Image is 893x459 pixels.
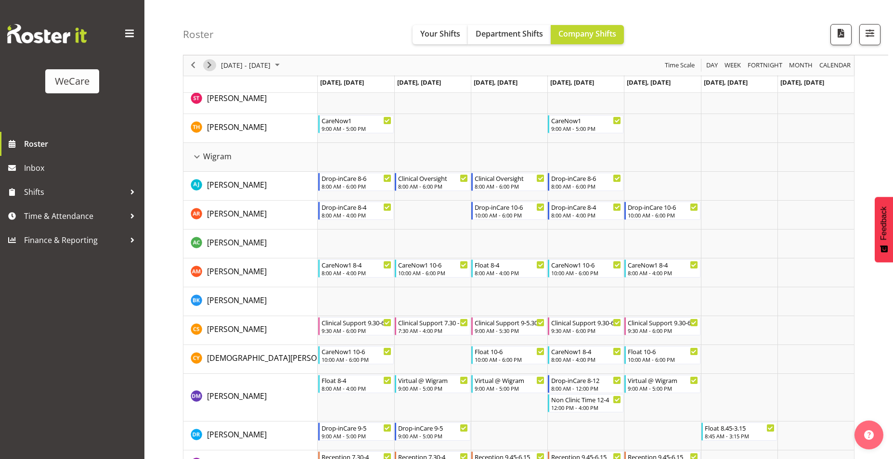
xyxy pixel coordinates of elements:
div: Deepti Raturi"s event - Drop-inCare 9-5 Begin From Monday, November 24, 2025 at 9:00:00 AM GMT+13... [318,422,394,441]
h4: Roster [183,29,214,40]
div: previous period [185,55,201,76]
div: 9:00 AM - 5:00 PM [322,432,391,440]
span: Day [705,60,719,72]
div: Andrea Ramirez"s event - Drop-inCare 10-6 Begin From Friday, November 28, 2025 at 10:00:00 AM GMT... [624,202,700,220]
button: Fortnight [746,60,784,72]
button: Timeline Day [705,60,720,72]
td: Tillie Hollyer resource [183,114,318,143]
button: Department Shifts [468,25,551,44]
span: Your Shifts [420,28,460,39]
div: 7:30 AM - 4:00 PM [398,327,468,334]
div: Christianna Yu"s event - CareNow1 10-6 Begin From Monday, November 24, 2025 at 10:00:00 AM GMT+13... [318,346,394,364]
div: Christianna Yu"s event - CareNow1 8-4 Begin From Thursday, November 27, 2025 at 8:00:00 AM GMT+13... [548,346,623,364]
a: [DEMOGRAPHIC_DATA][PERSON_NAME] [207,352,350,364]
div: Tillie Hollyer"s event - CareNow1 Begin From Thursday, November 27, 2025 at 9:00:00 AM GMT+13:00 ... [548,115,623,133]
div: Deepti Raturi"s event - Drop-inCare 9-5 Begin From Tuesday, November 25, 2025 at 9:00:00 AM GMT+1... [395,422,470,441]
div: 8:00 AM - 6:00 PM [322,182,391,190]
div: Drop-inCare 8-4 [322,202,391,212]
div: Deepti Mahajan"s event - Drop-inCare 8-12 Begin From Thursday, November 27, 2025 at 8:00:00 AM GM... [548,375,623,393]
span: [PERSON_NAME] [207,122,267,132]
a: [PERSON_NAME] [207,237,267,248]
div: 10:00 AM - 6:00 PM [475,211,544,219]
td: Catherine Stewart resource [183,316,318,345]
a: [PERSON_NAME] [207,208,267,219]
div: Catherine Stewart"s event - Clinical Support 9.30-6 Begin From Thursday, November 27, 2025 at 9:3... [548,317,623,335]
div: CareNow1 10-6 [322,346,391,356]
a: [PERSON_NAME] [207,121,267,133]
div: 8:00 AM - 4:00 PM [322,384,391,392]
div: 8:00 AM - 4:00 PM [322,269,391,277]
a: [PERSON_NAME] [207,323,267,335]
div: Deepti Mahajan"s event - Virtual @ Wigram Begin From Tuesday, November 25, 2025 at 9:00:00 AM GMT... [395,375,470,393]
td: Deepti Mahajan resource [183,374,318,421]
a: [PERSON_NAME] [207,92,267,104]
div: Catherine Stewart"s event - Clinical Support 9.30-6 Begin From Friday, November 28, 2025 at 9:30:... [624,317,700,335]
div: Clinical Support 9-5.30 [475,318,544,327]
div: Christianna Yu"s event - Float 10-6 Begin From Friday, November 28, 2025 at 10:00:00 AM GMT+13:00... [624,346,700,364]
div: Deepti Mahajan"s event - Float 8-4 Begin From Monday, November 24, 2025 at 8:00:00 AM GMT+13:00 E... [318,375,394,393]
div: Clinical Oversight [398,173,468,183]
span: [DATE], [DATE] [320,78,364,87]
div: 10:00 AM - 6:00 PM [398,269,468,277]
div: 9:00 AM - 5:00 PM [398,384,468,392]
a: [PERSON_NAME] [207,294,267,306]
div: Ashley Mendoza"s event - Float 8-4 Begin From Wednesday, November 26, 2025 at 8:00:00 AM GMT+13:0... [471,259,547,278]
div: Float 10-6 [475,346,544,356]
div: 8:00 AM - 6:00 PM [475,182,544,190]
div: November 24 - 30, 2025 [218,55,285,76]
a: [PERSON_NAME] [207,429,267,440]
button: Download a PDF of the roster according to the set date range. [830,24,852,45]
div: 8:00 AM - 6:00 PM [551,182,621,190]
div: 8:00 AM - 4:00 PM [322,211,391,219]
div: CareNow1 8-4 [322,260,391,269]
td: Andrea Ramirez resource [183,201,318,229]
div: Catherine Stewart"s event - Clinical Support 9-5.30 Begin From Wednesday, November 26, 2025 at 9:... [471,317,547,335]
div: CareNow1 8-4 [551,346,621,356]
span: [DATE], [DATE] [397,78,441,87]
td: Andrew Casburn resource [183,229,318,258]
div: Clinical Support 9.30-6 [551,318,621,327]
div: 10:00 AM - 6:00 PM [475,356,544,363]
span: Department Shifts [476,28,543,39]
span: [PERSON_NAME] [207,208,267,219]
div: Clinical Oversight [475,173,544,183]
div: 8:00 AM - 4:00 PM [628,269,698,277]
span: Time & Attendance [24,209,125,223]
button: Feedback - Show survey [875,197,893,262]
div: Andrea Ramirez"s event - Drop-inCare 10-6 Begin From Wednesday, November 26, 2025 at 10:00:00 AM ... [471,202,547,220]
div: Ashley Mendoza"s event - CareNow1 8-4 Begin From Monday, November 24, 2025 at 8:00:00 AM GMT+13:0... [318,259,394,278]
span: [PERSON_NAME] [207,266,267,277]
span: [PERSON_NAME] [207,93,267,103]
div: 10:00 AM - 6:00 PM [628,211,698,219]
div: 8:00 AM - 6:00 PM [398,182,468,190]
div: Drop-inCare 9-5 [398,423,468,433]
img: Rosterit website logo [7,24,87,43]
div: Drop-inCare 8-6 [322,173,391,183]
a: [PERSON_NAME] [207,390,267,402]
button: November 2025 [220,60,284,72]
div: CareNow1 10-6 [398,260,468,269]
span: [DATE], [DATE] [627,78,671,87]
td: Simone Turner resource [183,85,318,114]
span: Month [788,60,814,72]
div: 10:00 AM - 6:00 PM [551,269,621,277]
span: [DEMOGRAPHIC_DATA][PERSON_NAME] [207,353,350,363]
span: [DATE], [DATE] [780,78,824,87]
div: Drop-inCare 9-5 [322,423,391,433]
div: next period [201,55,218,76]
div: Virtual @ Wigram [628,375,698,385]
span: Finance & Reporting [24,233,125,247]
span: Inbox [24,161,140,175]
div: 10:00 AM - 6:00 PM [628,356,698,363]
div: 9:00 AM - 5:00 PM [322,125,391,132]
div: 9:00 AM - 5:00 PM [551,125,621,132]
a: [PERSON_NAME] [207,179,267,191]
td: Deepti Raturi resource [183,421,318,450]
div: Drop-inCare 8-4 [551,202,621,212]
div: 12:00 PM - 4:00 PM [551,404,621,411]
div: Virtual @ Wigram [398,375,468,385]
span: Time Scale [664,60,696,72]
